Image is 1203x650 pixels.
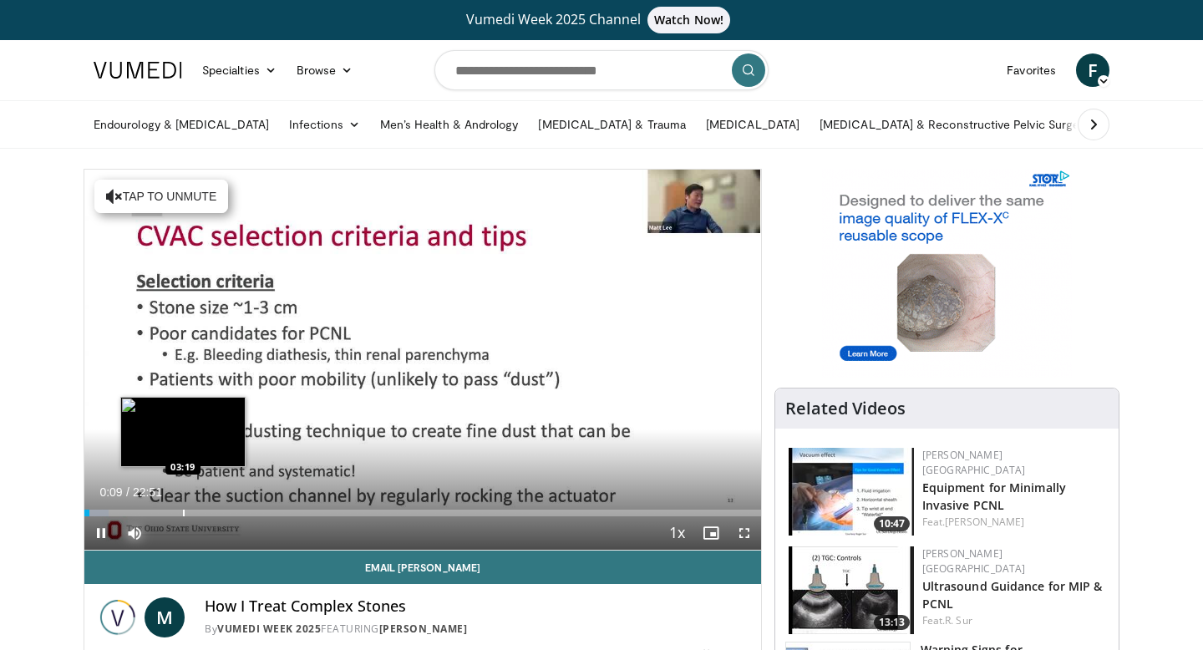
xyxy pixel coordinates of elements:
button: Pause [84,516,118,550]
button: Enable picture-in-picture mode [694,516,728,550]
a: 10:47 [789,448,914,536]
a: F [1076,53,1109,87]
a: Browse [287,53,363,87]
span: / [126,485,129,499]
span: 22:51 [133,485,162,499]
input: Search topics, interventions [434,50,769,90]
div: Feat. [922,515,1105,530]
a: Infections [279,108,370,141]
span: Watch Now! [647,7,730,33]
a: Email [PERSON_NAME] [84,551,761,584]
span: 13:13 [874,615,910,630]
a: 13:13 [789,546,914,634]
button: Fullscreen [728,516,761,550]
a: [MEDICAL_DATA] [696,108,810,141]
img: image.jpeg [120,397,246,467]
span: 10:47 [874,516,910,531]
button: Tap to unmute [94,180,228,213]
a: [PERSON_NAME] [GEOGRAPHIC_DATA] [922,448,1026,477]
iframe: Advertisement [821,169,1072,378]
img: VuMedi Logo [94,62,182,79]
div: By FEATURING [205,622,748,637]
a: [PERSON_NAME] [379,622,468,636]
div: Feat. [922,613,1105,628]
span: 0:09 [99,485,122,499]
div: Progress Bar [84,510,761,516]
h4: Related Videos [785,399,906,419]
video-js: Video Player [84,170,761,551]
a: Endourology & [MEDICAL_DATA] [84,108,279,141]
a: M [145,597,185,637]
h4: How I Treat Complex Stones [205,597,748,616]
button: Playback Rate [661,516,694,550]
a: Ultrasound Guidance for MIP & PCNL [922,578,1103,612]
a: [MEDICAL_DATA] & Reconstructive Pelvic Surgery [810,108,1099,141]
a: Specialties [192,53,287,87]
a: Equipment for Minimally Invasive PCNL [922,480,1066,513]
a: R. Sur [945,613,972,627]
button: Mute [118,516,151,550]
a: [MEDICAL_DATA] & Trauma [528,108,696,141]
img: 57193a21-700a-4103-8163-b4069ca57589.150x105_q85_crop-smart_upscale.jpg [789,448,914,536]
a: Men’s Health & Andrology [370,108,529,141]
a: Vumedi Week 2025 ChannelWatch Now! [96,7,1107,33]
a: [PERSON_NAME] [945,515,1024,529]
img: ae74b246-eda0-4548-a041-8444a00e0b2d.150x105_q85_crop-smart_upscale.jpg [789,546,914,634]
a: Favorites [997,53,1066,87]
img: Vumedi Week 2025 [98,597,138,637]
a: Vumedi Week 2025 [217,622,321,636]
a: [PERSON_NAME] [GEOGRAPHIC_DATA] [922,546,1026,576]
